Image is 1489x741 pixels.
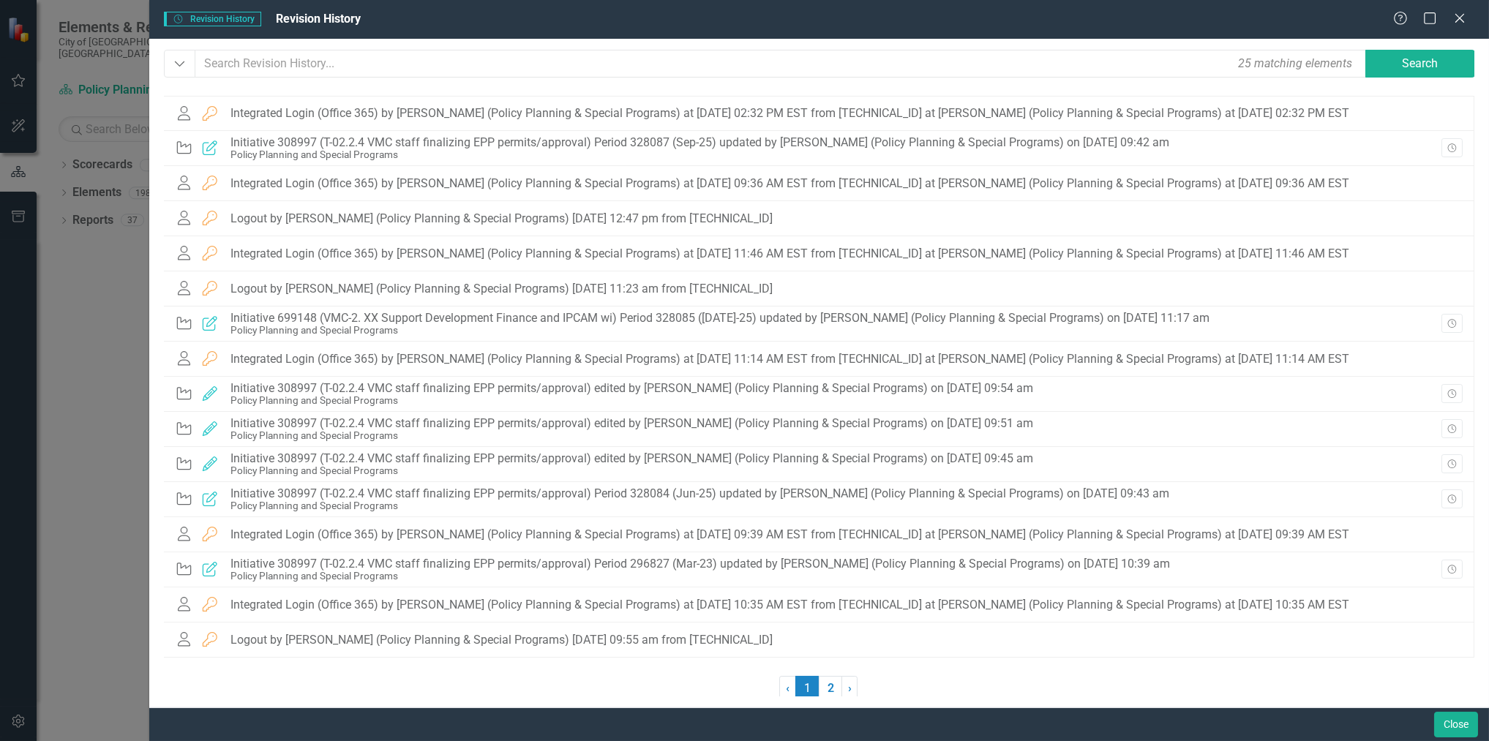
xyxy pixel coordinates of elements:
[786,681,789,695] span: ‹
[230,353,1349,366] div: Integrated Login (Office 365) by [PERSON_NAME] (Policy Planning & Special Programs) at [DATE] 11:...
[1365,50,1475,78] button: Search
[230,633,773,647] div: Logout by [PERSON_NAME] (Policy Planning & Special Programs) [DATE] 09:55 am from [TECHNICAL_ID]
[848,681,852,695] span: ›
[164,12,261,26] span: Revision History
[1234,51,1356,75] div: 25 matching elements
[230,282,773,296] div: Logout by [PERSON_NAME] (Policy Planning & Special Programs) [DATE] 11:23 am from [TECHNICAL_ID]
[230,212,773,225] div: Logout by [PERSON_NAME] (Policy Planning & Special Programs) [DATE] 12:47 pm from [TECHNICAL_ID]
[230,312,1209,325] div: Initiative 699148 (VMC-2. XX Support Development Finance and IPCAM wi) Period 328085 ([DATE]-25) ...
[230,247,1349,260] div: Integrated Login (Office 365) by [PERSON_NAME] (Policy Planning & Special Programs) at [DATE] 11:...
[230,487,1169,500] div: Initiative 308997 (T-02.2.4 VMC staff finalizing EPP permits/approval) Period 328084 (Jun-25) upd...
[230,500,1169,511] div: Policy Planning and Special Programs
[230,465,1033,476] div: Policy Planning and Special Programs
[230,571,1170,582] div: Policy Planning and Special Programs
[230,107,1349,120] div: Integrated Login (Office 365) by [PERSON_NAME] (Policy Planning & Special Programs) at [DATE] 02:...
[230,136,1169,149] div: Initiative 308997 (T-02.2.4 VMC staff finalizing EPP permits/approval) Period 328087 (Sep-25) upd...
[230,557,1170,571] div: Initiative 308997 (T-02.2.4 VMC staff finalizing EPP permits/approval) Period 296827 (Mar-23) upd...
[276,12,361,26] span: Revision History
[819,676,842,701] a: 2
[230,430,1033,441] div: Policy Planning and Special Programs
[1434,712,1478,737] button: Close
[230,177,1349,190] div: Integrated Login (Office 365) by [PERSON_NAME] (Policy Planning & Special Programs) at [DATE] 09:...
[230,417,1033,430] div: Initiative 308997 (T-02.2.4 VMC staff finalizing EPP permits/approval) edited by [PERSON_NAME] (P...
[795,676,819,701] span: 1
[195,50,1367,78] input: Search Revision History...
[230,598,1349,612] div: Integrated Login (Office 365) by [PERSON_NAME] (Policy Planning & Special Programs) at [DATE] 10:...
[230,149,1169,160] div: Policy Planning and Special Programs
[230,528,1349,541] div: Integrated Login (Office 365) by [PERSON_NAME] (Policy Planning & Special Programs) at [DATE] 09:...
[230,382,1033,395] div: Initiative 308997 (T-02.2.4 VMC staff finalizing EPP permits/approval) edited by [PERSON_NAME] (P...
[230,325,1209,336] div: Policy Planning and Special Programs
[230,395,1033,406] div: Policy Planning and Special Programs
[230,452,1033,465] div: Initiative 308997 (T-02.2.4 VMC staff finalizing EPP permits/approval) edited by [PERSON_NAME] (P...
